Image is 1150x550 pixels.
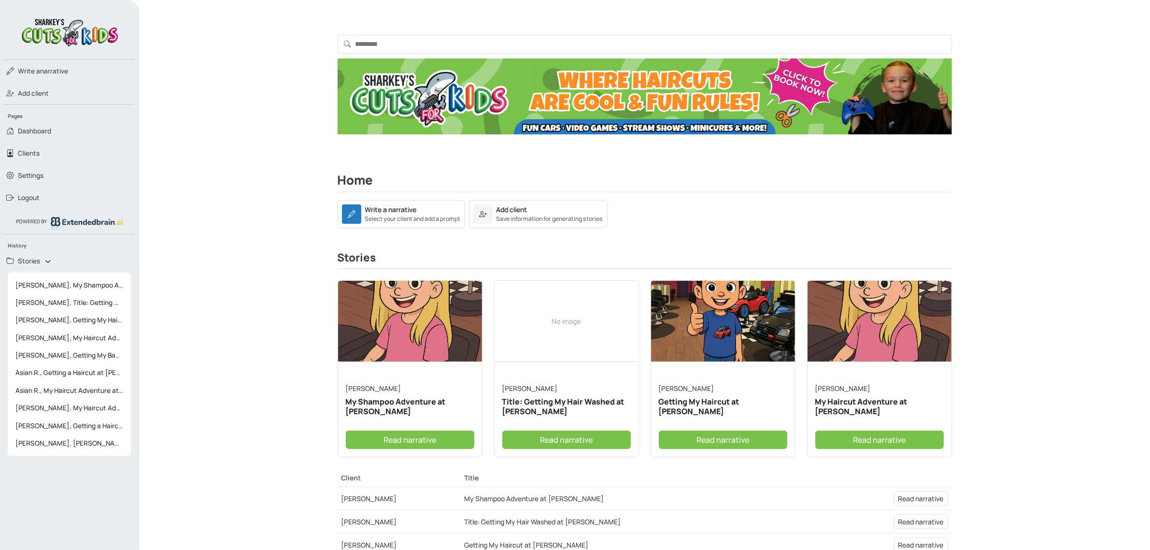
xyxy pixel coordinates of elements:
[495,281,639,362] div: No image
[365,215,461,223] small: Select your client and add a prompt
[338,209,465,218] a: Write a narrativeSelect your client and add a prompt
[18,126,51,136] span: Dashboard
[338,200,465,228] a: Write a narrativeSelect your client and add a prompt
[894,491,948,506] a: Read narrative
[8,399,131,417] a: [PERSON_NAME], My Haircut Adventure at [PERSON_NAME]
[8,364,131,381] a: Asian R., Getting a Haircut at [PERSON_NAME]
[8,434,131,452] a: [PERSON_NAME], [PERSON_NAME]'s Haircut Adventure at [PERSON_NAME]
[12,417,127,434] span: [PERSON_NAME], Getting a Haircut at [PERSON_NAME]
[338,58,952,134] img: Ad Banner
[502,431,631,449] a: Read narrative
[346,397,474,416] h5: My Shampoo Adventure at [PERSON_NAME]
[12,329,127,347] span: [PERSON_NAME], My Haircut Adventure at [PERSON_NAME]
[51,217,123,230] img: logo
[469,209,608,218] a: Add clientSave information for generating stories
[18,67,40,75] span: Write a
[464,517,621,526] a: Title: Getting My Hair Washed at [PERSON_NAME]
[460,469,832,487] th: Title
[502,384,558,393] a: [PERSON_NAME]
[338,469,460,487] th: Client
[8,276,131,294] a: [PERSON_NAME], My Shampoo Adventure at [PERSON_NAME]
[12,311,127,329] span: [PERSON_NAME], Getting My Haircut at [PERSON_NAME]
[815,384,871,393] a: [PERSON_NAME]
[338,173,952,192] h2: Home
[18,193,40,203] span: Logout
[8,311,131,329] a: [PERSON_NAME], Getting My Haircut at [PERSON_NAME]
[341,494,397,503] a: [PERSON_NAME]
[12,399,127,417] span: [PERSON_NAME], My Haircut Adventure at [PERSON_NAME]
[12,294,127,311] span: [PERSON_NAME], Title: Getting My Hair Washed at [PERSON_NAME]
[18,148,40,158] span: Clients
[8,347,131,364] a: [PERSON_NAME], Getting My Bangs Trimmed at [PERSON_NAME]
[8,329,131,347] a: [PERSON_NAME], My Haircut Adventure at [PERSON_NAME]
[12,382,127,399] span: Asian R., My Haircut Adventure at [PERSON_NAME]
[18,88,49,98] span: Add client
[346,431,474,449] a: Read narrative
[341,540,397,550] a: [PERSON_NAME]
[464,494,604,503] a: My Shampoo Adventure at [PERSON_NAME]
[18,256,40,266] span: Stories
[651,281,795,362] img: narrative
[497,215,603,223] small: Save information for generating stories
[18,66,68,76] span: narrative
[808,281,951,362] img: narrative
[815,431,944,449] a: Read narrative
[502,397,631,416] h5: Title: Getting My Hair Washed at [PERSON_NAME]
[469,200,608,228] a: Add clientSave information for generating stories
[894,514,948,529] a: Read narrative
[659,431,787,449] a: Read narrative
[18,171,43,180] span: Settings
[19,15,120,48] img: logo
[365,204,417,215] div: Write a narrative
[341,517,397,526] a: [PERSON_NAME]
[12,434,127,452] span: [PERSON_NAME], [PERSON_NAME]'s Haircut Adventure at [PERSON_NAME]
[497,204,527,215] div: Add client
[815,397,944,416] h5: My Haircut Adventure at [PERSON_NAME]
[338,281,482,362] img: narrative
[659,384,714,393] a: [PERSON_NAME]
[659,397,787,416] h5: Getting My Haircut at [PERSON_NAME]
[12,364,127,381] span: Asian R., Getting a Haircut at [PERSON_NAME]
[12,347,127,364] span: [PERSON_NAME], Getting My Bangs Trimmed at [PERSON_NAME]
[338,251,952,269] h3: Stories
[8,417,131,434] a: [PERSON_NAME], Getting a Haircut at [PERSON_NAME]
[12,276,127,294] span: [PERSON_NAME], My Shampoo Adventure at [PERSON_NAME]
[464,540,588,550] a: Getting My Haircut at [PERSON_NAME]
[8,382,131,399] a: Asian R., My Haircut Adventure at [PERSON_NAME]
[8,294,131,311] a: [PERSON_NAME], Title: Getting My Hair Washed at [PERSON_NAME]
[346,384,401,393] a: [PERSON_NAME]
